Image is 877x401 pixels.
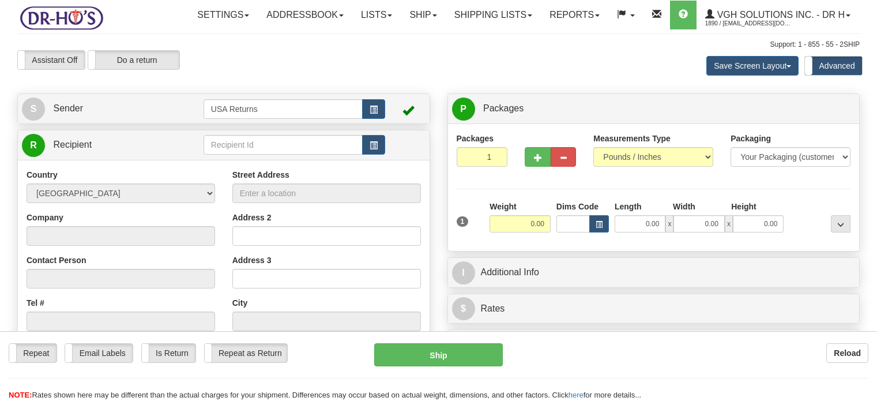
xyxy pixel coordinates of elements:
[401,1,445,29] a: Ship
[731,133,771,144] label: Packaging
[22,133,183,157] a: R Recipient
[834,348,861,358] b: Reload
[665,215,673,233] span: x
[446,1,541,29] a: Shipping lists
[65,344,133,362] label: Email Labels
[204,99,363,119] input: Sender Id
[850,141,876,259] iframe: chat widget
[452,297,475,320] span: $
[17,3,106,32] img: logo1890.jpg
[53,103,83,113] span: Sender
[232,254,272,266] label: Address 3
[22,97,204,121] a: S Sender
[452,97,856,121] a: P Packages
[27,212,63,223] label: Company
[22,98,45,121] span: S
[706,56,799,76] button: Save Screen Layout
[9,344,57,362] label: Repeat
[17,40,860,50] div: Support: 1 - 855 - 55 - 2SHIP
[725,215,733,233] span: x
[831,215,850,233] div: ...
[490,201,516,212] label: Weight
[452,98,475,121] span: P
[673,201,695,212] label: Width
[352,1,401,29] a: Lists
[615,201,642,212] label: Length
[232,183,421,203] input: Enter a location
[697,1,859,29] a: VGH Solutions Inc. - Dr H 1890 / [EMAIL_ADDRESS][DOMAIN_NAME]
[457,216,469,227] span: 1
[452,297,856,321] a: $Rates
[593,133,671,144] label: Measurements Type
[9,391,32,399] span: NOTE:
[18,51,85,69] label: Assistant Off
[189,1,258,29] a: Settings
[731,201,756,212] label: Height
[232,212,272,223] label: Address 2
[452,261,856,284] a: IAdditional Info
[258,1,352,29] a: Addressbook
[705,18,792,29] span: 1890 / [EMAIL_ADDRESS][DOMAIN_NAME]
[714,10,845,20] span: VGH Solutions Inc. - Dr H
[805,57,862,75] label: Advanced
[556,201,599,212] label: Dims Code
[457,133,494,144] label: Packages
[374,343,503,366] button: Ship
[88,51,179,69] label: Do a return
[142,344,195,362] label: Is Return
[232,297,247,309] label: City
[232,169,289,181] label: Street Address
[22,134,45,157] span: R
[483,103,524,113] span: Packages
[205,344,287,362] label: Repeat as Return
[826,343,868,363] button: Reload
[27,297,44,309] label: Tel #
[53,140,92,149] span: Recipient
[204,135,363,155] input: Recipient Id
[452,261,475,284] span: I
[27,254,86,266] label: Contact Person
[569,391,584,399] a: here
[541,1,608,29] a: Reports
[27,169,58,181] label: Country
